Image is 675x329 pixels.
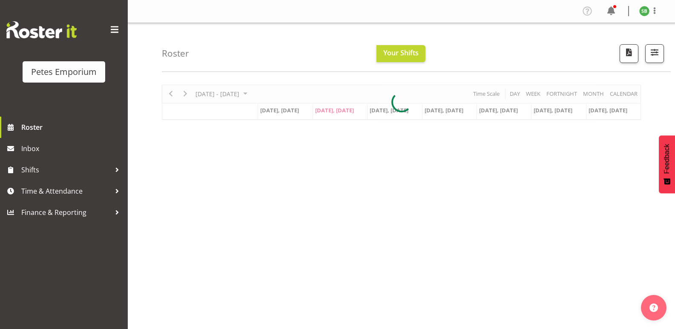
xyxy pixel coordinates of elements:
button: Filter Shifts [645,44,664,63]
span: Shifts [21,163,111,176]
span: Roster [21,121,124,134]
h4: Roster [162,49,189,58]
span: Finance & Reporting [21,206,111,219]
img: Rosterit website logo [6,21,77,38]
div: Petes Emporium [31,66,97,78]
span: Time & Attendance [21,185,111,197]
span: Your Shifts [383,48,419,57]
button: Your Shifts [376,45,425,62]
button: Download a PDF of the roster according to the set date range. [620,44,638,63]
span: Feedback [663,144,671,174]
img: stephanie-burden9828.jpg [639,6,649,16]
span: Inbox [21,142,124,155]
button: Feedback - Show survey [659,135,675,193]
img: help-xxl-2.png [649,303,658,312]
